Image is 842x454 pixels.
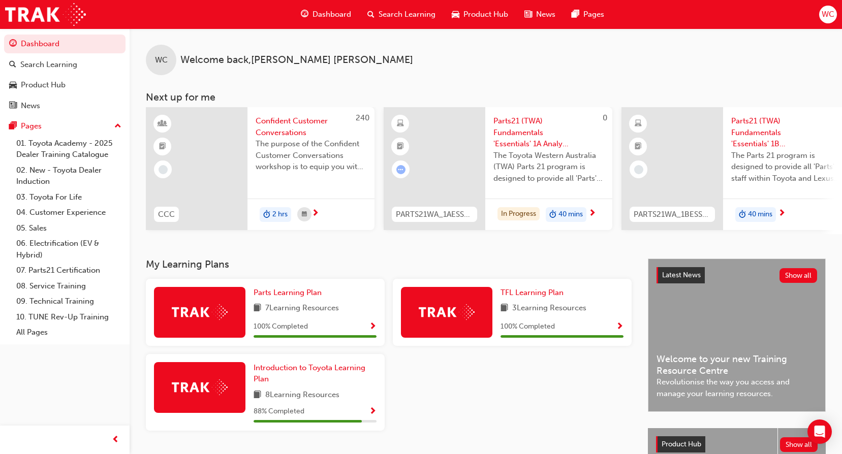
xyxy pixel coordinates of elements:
span: Show Progress [369,322,377,332]
span: 8 Learning Resources [265,389,339,402]
h3: My Learning Plans [146,258,632,270]
span: 100 % Completed [254,321,308,333]
span: 2 hrs [272,209,288,220]
a: Product Hub [4,76,126,94]
span: Latest News [662,271,701,279]
a: 08. Service Training [12,278,126,294]
span: WC [155,54,168,66]
span: calendar-icon [302,208,307,221]
span: Search Learning [379,9,435,20]
a: search-iconSearch Learning [359,4,444,25]
span: CCC [158,209,175,220]
div: Pages [21,120,42,132]
div: Open Intercom Messenger [807,419,832,444]
span: up-icon [114,120,121,133]
span: Dashboard [313,9,351,20]
a: News [4,96,126,115]
span: 3 Learning Resources [512,302,586,315]
img: Trak [419,304,475,320]
span: Parts21 (TWA) Fundamentals 'Essentials' 1B Availability & Standard Ordering eLearning [731,115,842,150]
span: duration-icon [263,208,270,221]
span: Show Progress [616,322,623,332]
span: duration-icon [549,208,556,221]
span: search-icon [367,8,375,21]
span: WC [822,9,834,20]
a: pages-iconPages [564,4,612,25]
span: TFL Learning Plan [501,288,564,297]
span: car-icon [9,81,17,90]
button: Show all [779,268,818,283]
a: Product HubShow all [656,436,818,452]
span: learningRecordVerb_ATTEMPT-icon [396,165,406,174]
button: WC [819,6,837,23]
span: car-icon [452,8,459,21]
span: Parts Learning Plan [254,288,322,297]
span: learningResourceType_ELEARNING-icon [635,117,642,131]
span: pages-icon [572,8,579,21]
button: DashboardSearch LearningProduct HubNews [4,33,126,117]
span: book-icon [501,302,508,315]
a: 06. Electrification (EV & Hybrid) [12,236,126,263]
span: 40 mins [558,209,583,220]
span: 7 Learning Resources [265,302,339,315]
div: Search Learning [20,59,77,71]
a: TFL Learning Plan [501,287,568,299]
span: 240 [356,113,369,122]
span: 0 [603,113,607,122]
span: The purpose of the Confident Customer Conversations workshop is to equip you with tools to commun... [256,138,366,173]
span: Welcome to your new Training Resource Centre [657,353,817,376]
a: 07. Parts21 Certification [12,263,126,278]
div: News [21,100,40,112]
span: booktick-icon [397,140,404,153]
span: book-icon [254,389,261,402]
span: guage-icon [9,40,17,49]
span: News [536,9,555,20]
a: All Pages [12,325,126,340]
span: next-icon [588,209,596,218]
span: Introduction to Toyota Learning Plan [254,363,365,384]
img: Trak [172,304,228,320]
a: Introduction to Toyota Learning Plan [254,362,377,385]
div: In Progress [497,207,540,221]
a: 05. Sales [12,220,126,236]
a: 01. Toyota Academy - 2025 Dealer Training Catalogue [12,136,126,163]
a: Search Learning [4,55,126,74]
button: Show all [780,437,818,452]
a: 04. Customer Experience [12,205,126,220]
a: news-iconNews [516,4,564,25]
span: Product Hub [662,440,701,448]
a: Dashboard [4,35,126,53]
span: prev-icon [112,434,119,446]
span: PARTS21WA_1AESSAI_0823_EL [396,209,473,220]
a: 02. New - Toyota Dealer Induction [12,163,126,189]
span: booktick-icon [159,140,166,153]
img: Trak [172,379,228,395]
span: learningRecordVerb_NONE-icon [634,165,643,174]
span: 88 % Completed [254,406,304,417]
span: Pages [583,9,604,20]
a: car-iconProduct Hub [444,4,516,25]
a: 10. TUNE Rev-Up Training [12,309,126,325]
button: Show Progress [616,320,623,333]
span: The Parts 21 program is designed to provide all 'Parts' staff within Toyota and Lexus dealerships... [731,150,842,184]
button: Pages [4,117,126,136]
span: 100 % Completed [501,321,555,333]
span: next-icon [778,209,786,218]
span: duration-icon [739,208,746,221]
span: Revolutionise the way you access and manage your learning resources. [657,376,817,399]
span: Welcome back , [PERSON_NAME] [PERSON_NAME] [180,54,413,66]
span: learningRecordVerb_NONE-icon [159,165,168,174]
span: next-icon [311,209,319,218]
span: Show Progress [369,407,377,416]
span: news-icon [524,8,532,21]
span: learningResourceType_INSTRUCTOR_LED-icon [159,117,166,131]
span: news-icon [9,102,17,111]
span: book-icon [254,302,261,315]
img: Trak [5,3,86,26]
span: learningResourceType_ELEARNING-icon [397,117,404,131]
a: Latest NewsShow allWelcome to your new Training Resource CentreRevolutionise the way you access a... [648,258,826,412]
span: 40 mins [748,209,772,220]
span: Confident Customer Conversations [256,115,366,138]
button: Show Progress [369,405,377,418]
